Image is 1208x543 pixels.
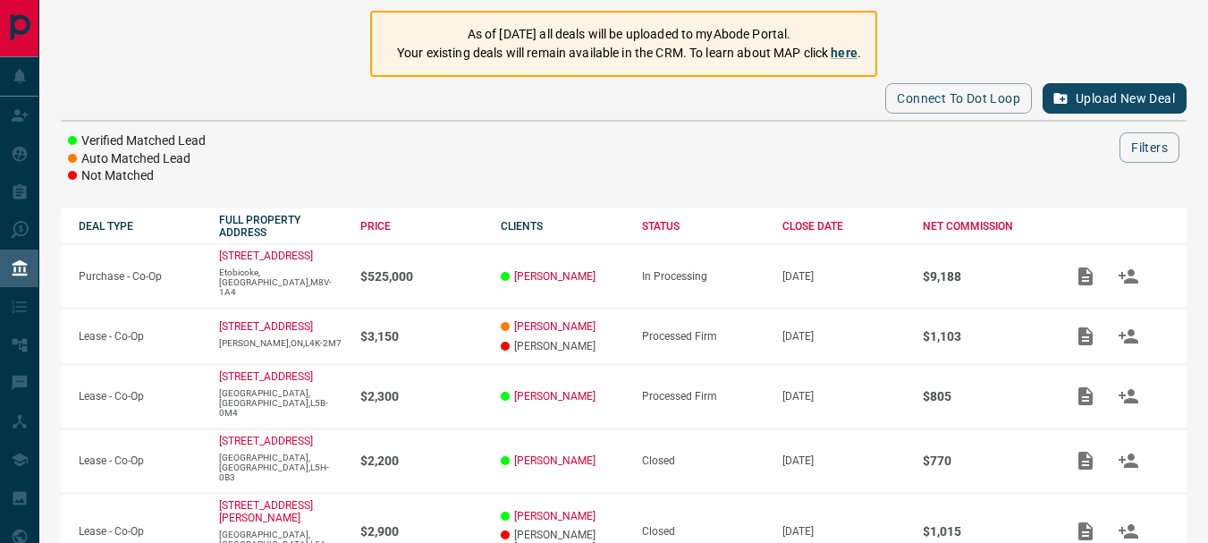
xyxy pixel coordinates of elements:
p: [DATE] [782,270,905,283]
div: CLIENTS [501,220,623,233]
div: CLOSE DATE [782,220,905,233]
p: $525,000 [360,269,483,284]
a: [STREET_ADDRESS] [219,320,313,333]
button: Filters [1119,132,1179,163]
p: $1,103 [923,329,1045,344]
p: Lease - Co-Op [79,330,201,343]
a: [STREET_ADDRESS][PERSON_NAME] [219,499,313,524]
p: Lease - Co-Op [79,390,201,403]
p: $1,015 [923,524,1045,539]
a: [PERSON_NAME] [514,270,596,283]
span: Add / View Documents [1064,390,1107,403]
p: $770 [923,454,1045,468]
div: PRICE [360,220,483,233]
p: Your existing deals will remain available in the CRM. To learn about MAP click . [397,44,861,63]
div: Closed [642,454,765,467]
p: $2,200 [360,454,483,468]
div: STATUS [642,220,765,233]
a: [PERSON_NAME] [514,510,596,522]
p: $3,150 [360,329,483,344]
p: [DATE] [782,390,905,403]
li: Verified Matched Lead [68,132,206,150]
a: [PERSON_NAME] [514,454,596,467]
a: here [831,46,857,60]
a: [STREET_ADDRESS] [219,435,313,447]
span: Match Clients [1107,454,1150,467]
span: Add / View Documents [1064,454,1107,467]
a: [STREET_ADDRESS] [219,250,313,262]
a: [PERSON_NAME] [514,320,596,333]
p: [PERSON_NAME],ON,L4K-2M7 [219,338,342,348]
div: Closed [642,525,765,538]
p: $2,900 [360,524,483,539]
div: NET COMMISSION [923,220,1045,233]
span: Add / View Documents [1064,269,1107,282]
p: $9,188 [923,269,1045,284]
span: Match Clients [1107,329,1150,342]
div: In Processing [642,270,765,283]
span: Add / View Documents [1064,525,1107,538]
p: $2,300 [360,389,483,403]
span: Match Clients [1107,525,1150,538]
a: [PERSON_NAME] [514,390,596,403]
button: Upload New Deal [1043,83,1187,114]
a: [STREET_ADDRESS] [219,370,313,383]
p: Etobicoke,[GEOGRAPHIC_DATA],M8V-1A4 [219,267,342,297]
li: Not Matched [68,167,206,185]
button: Connect to Dot Loop [885,83,1032,114]
span: Add / View Documents [1064,329,1107,342]
p: $805 [923,389,1045,403]
div: Processed Firm [642,390,765,403]
p: Lease - Co-Op [79,454,201,467]
span: Match Clients [1107,390,1150,403]
p: Lease - Co-Op [79,525,201,538]
p: [GEOGRAPHIC_DATA],[GEOGRAPHIC_DATA],L5B-0M4 [219,388,342,418]
p: Purchase - Co-Op [79,270,201,283]
p: [PERSON_NAME] [501,340,623,352]
span: Match Clients [1107,269,1150,282]
p: As of [DATE] all deals will be uploaded to myAbode Portal. [397,25,861,44]
p: [DATE] [782,454,905,467]
p: [DATE] [782,330,905,343]
p: [DATE] [782,525,905,538]
div: DEAL TYPE [79,220,201,233]
p: [GEOGRAPHIC_DATA],[GEOGRAPHIC_DATA],L5H-0B3 [219,453,342,482]
div: FULL PROPERTY ADDRESS [219,214,342,239]
div: Processed Firm [642,330,765,343]
li: Auto Matched Lead [68,150,206,168]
